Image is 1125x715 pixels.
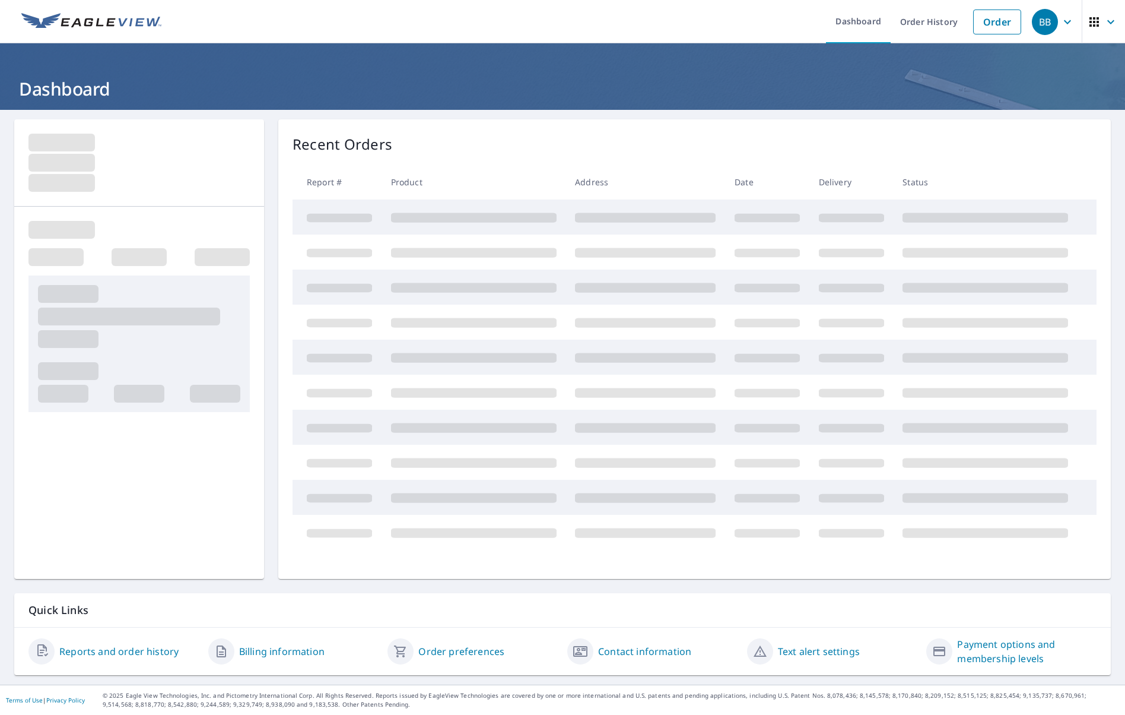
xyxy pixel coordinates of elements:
[957,637,1097,666] a: Payment options and membership levels
[28,603,1097,618] p: Quick Links
[14,77,1111,101] h1: Dashboard
[893,164,1078,200] th: Status
[598,644,691,659] a: Contact information
[1032,9,1058,35] div: BB
[778,644,860,659] a: Text alert settings
[21,13,161,31] img: EV Logo
[565,164,725,200] th: Address
[103,691,1119,709] p: © 2025 Eagle View Technologies, Inc. and Pictometry International Corp. All Rights Reserved. Repo...
[725,164,809,200] th: Date
[59,644,179,659] a: Reports and order history
[6,696,43,704] a: Terms of Use
[382,164,566,200] th: Product
[239,644,325,659] a: Billing information
[973,10,1021,34] a: Order
[418,644,504,659] a: Order preferences
[293,164,382,200] th: Report #
[809,164,894,200] th: Delivery
[46,696,85,704] a: Privacy Policy
[6,697,85,704] p: |
[293,134,392,155] p: Recent Orders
